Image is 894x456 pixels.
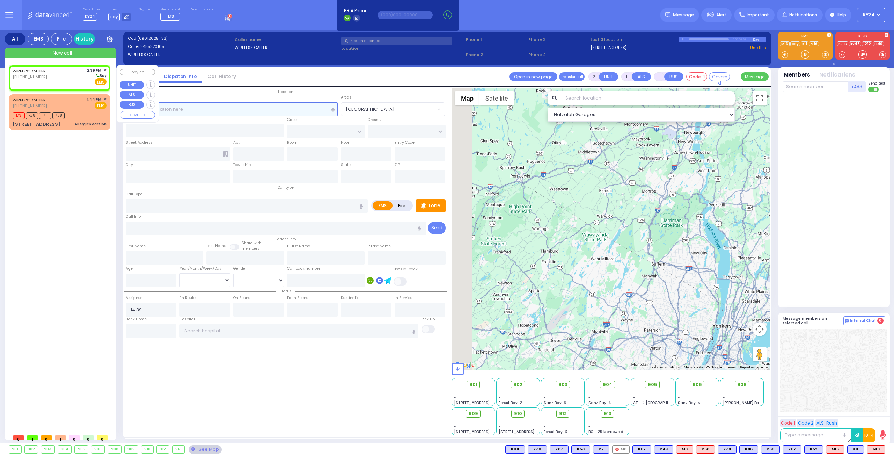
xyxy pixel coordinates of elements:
[863,12,874,18] span: KY24
[693,381,702,388] span: 906
[696,445,715,454] div: K68
[157,446,169,453] div: 912
[809,41,819,46] a: M16
[189,445,221,454] div: See map
[867,445,885,454] div: M13
[108,13,120,21] span: Bay
[783,81,848,92] input: Search member
[13,68,46,74] a: WIRELESS CALLER
[593,445,609,454] div: K2
[696,445,715,454] div: ALS
[235,45,339,51] label: WIRELESS CALLER
[544,429,567,434] span: Forest Bay-3
[780,419,796,427] button: Code 1
[868,81,885,86] span: Send text
[603,381,613,388] span: 904
[341,37,452,45] input: Search a contact
[815,419,838,427] button: ALS-Rush
[849,41,861,46] a: ky48
[718,445,737,454] div: BLS
[395,295,412,301] label: In Service
[103,67,107,73] span: ✕
[13,97,46,103] a: WIRELESS CALLER
[741,72,769,81] button: Message
[678,395,680,400] span: -
[179,295,196,301] label: En Route
[632,445,651,454] div: BLS
[753,347,767,361] button: Drag Pegman onto the map to open Street View
[141,446,154,453] div: 910
[202,73,241,80] a: Call History
[173,446,185,453] div: 913
[528,445,547,454] div: BLS
[867,445,885,454] div: ALS
[120,69,155,75] button: Copy call
[591,45,626,51] a: [STREET_ADDRESS]
[378,11,433,19] input: (000)000-00000
[588,419,591,424] span: -
[789,12,817,18] span: Notifications
[346,106,395,113] span: [GEOGRAPHIC_DATA]
[103,96,107,102] span: ✕
[126,295,143,301] label: Assigned
[505,445,525,454] div: K101
[873,41,884,46] a: FD19
[739,445,758,454] div: K86
[863,428,875,442] button: 10-4
[179,317,195,322] label: Hospital
[633,390,635,395] span: -
[835,35,890,39] label: KJFD
[783,445,801,454] div: BLS
[341,45,463,51] label: Location
[571,445,590,454] div: BLS
[27,435,38,440] span: 1
[676,445,693,454] div: M3
[633,400,685,405] span: AT - 2 [GEOGRAPHIC_DATA]
[665,12,670,17] img: message.svg
[633,395,635,400] span: -
[126,244,146,249] label: First Name
[558,381,567,388] span: 903
[544,400,566,405] span: Sanz Bay-6
[528,52,588,58] span: Phone 4
[499,400,522,405] span: Forest Bay-2
[128,36,232,42] label: Cad:
[190,8,217,12] label: Fire units on call
[843,316,885,325] button: Internal Chat 0
[593,445,609,454] div: BLS
[179,324,419,338] input: Search hospital
[678,400,700,405] span: Sanz Bay-5
[591,37,679,43] label: Last 3 location
[41,435,52,440] span: 0
[341,162,351,168] label: State
[454,419,456,424] span: -
[453,361,476,370] img: Google
[790,41,800,46] a: bay
[466,37,526,43] span: Phone 1
[753,37,766,42] div: Bay
[55,435,66,440] span: 1
[13,74,47,80] span: [PHONE_NUMBER]
[783,316,843,325] h5: Message members on selected call
[716,12,726,18] span: Alert
[126,317,147,322] label: Back Home
[862,41,872,46] a: 1212
[761,445,780,454] div: K66
[120,101,144,109] button: BUS
[341,102,445,116] span: BLOOMING GROVE
[499,429,565,434] span: [STREET_ADDRESS][PERSON_NAME]
[13,103,47,109] span: [PHONE_NUMBER]
[87,68,101,73] span: 2:39 PM
[58,446,72,453] div: 904
[686,72,707,81] button: Code-1
[272,237,299,242] span: Patient info
[341,95,351,100] label: Areas
[676,445,693,454] div: ALS
[544,424,546,429] span: -
[454,424,456,429] span: -
[559,72,585,81] button: Transfer call
[845,319,849,323] img: comment-alt.png
[588,390,591,395] span: -
[51,33,72,45] div: Fire
[454,429,520,434] span: [STREET_ADDRESS][PERSON_NAME]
